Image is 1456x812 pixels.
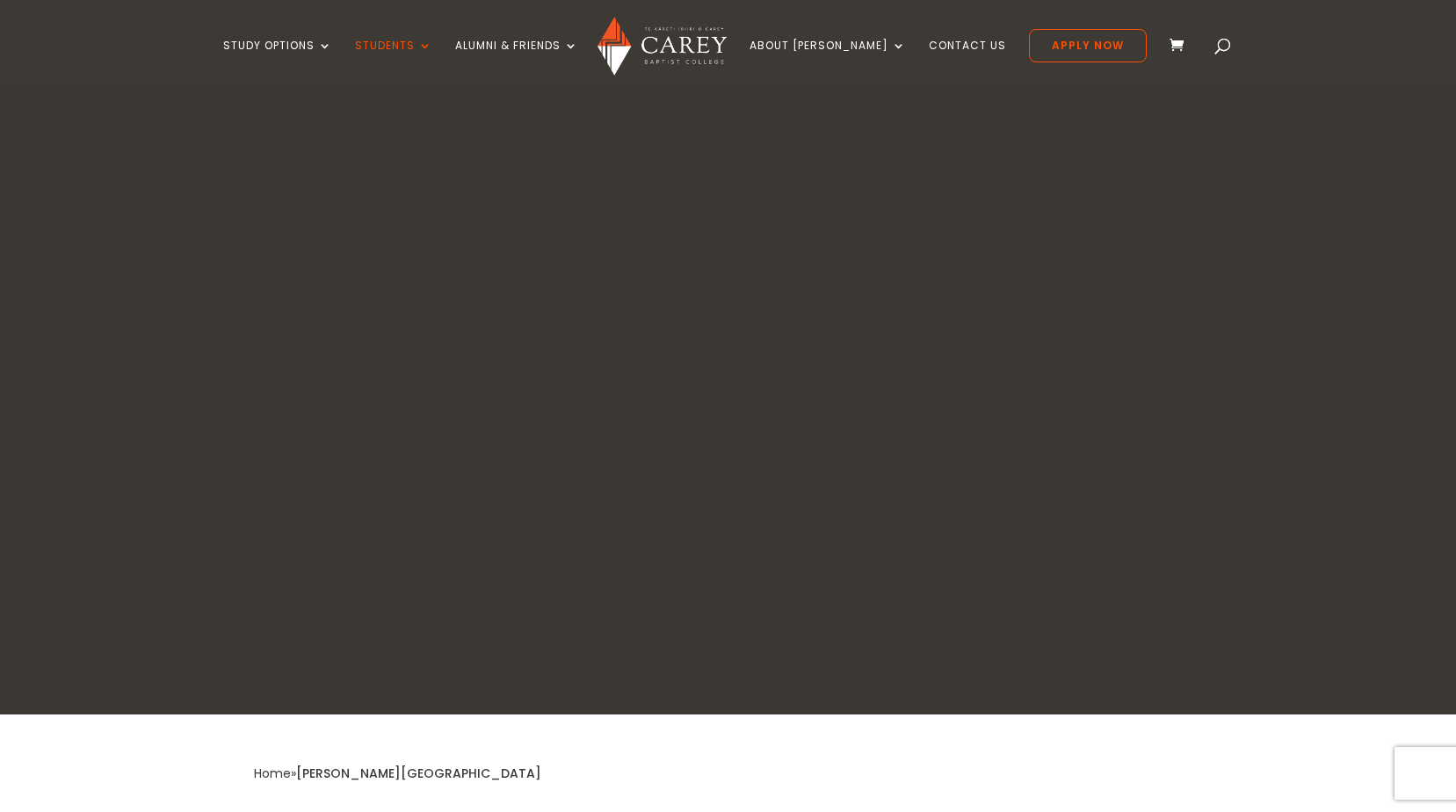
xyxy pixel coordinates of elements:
[1029,29,1147,62] a: Apply Now
[598,17,727,76] img: Carey Baptist College
[750,40,906,81] a: About [PERSON_NAME]
[929,40,1006,81] a: Contact Us
[254,765,291,782] a: Home
[296,765,541,782] span: [PERSON_NAME][GEOGRAPHIC_DATA]
[355,40,432,81] a: Students
[455,40,578,81] a: Alumni & Friends
[223,40,332,81] a: Study Options
[254,765,541,782] span: »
